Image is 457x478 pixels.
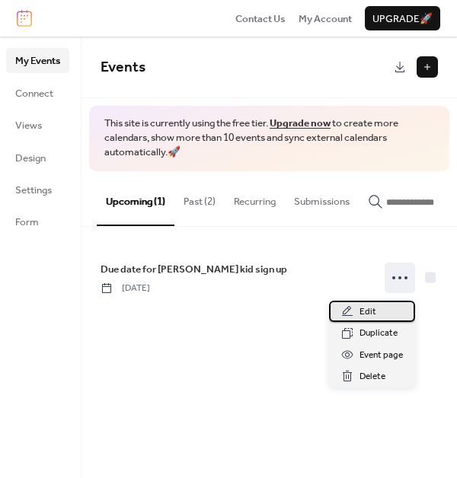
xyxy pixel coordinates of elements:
span: Contact Us [235,11,286,27]
a: Settings [6,177,69,202]
a: Views [6,113,69,137]
span: Duplicate [360,326,398,341]
a: Design [6,145,69,170]
span: Settings [15,183,52,198]
a: My Account [299,11,352,26]
a: My Events [6,48,69,72]
a: Form [6,209,69,234]
span: [DATE] [101,282,150,295]
button: Past (2) [174,171,225,225]
span: This site is currently using the free tier. to create more calendars, show more than 10 events an... [104,116,434,160]
span: My Events [15,53,60,69]
a: Upgrade now [270,113,331,133]
span: Views [15,118,42,133]
button: Recurring [225,171,285,225]
span: Delete [360,369,385,384]
span: Form [15,215,39,230]
span: Design [15,151,46,166]
a: Due date for [PERSON_NAME] kid sign up [101,261,287,278]
span: Event page [360,348,403,363]
button: Submissions [285,171,359,225]
a: Contact Us [235,11,286,26]
span: Events [101,53,145,81]
span: Due date for [PERSON_NAME] kid sign up [101,262,287,277]
span: Upgrade 🚀 [372,11,433,27]
span: Connect [15,86,53,101]
button: Upcoming (1) [97,171,174,226]
a: Connect [6,81,69,105]
img: logo [17,10,32,27]
span: Edit [360,304,376,320]
button: Upgrade🚀 [365,6,440,30]
span: My Account [299,11,352,27]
